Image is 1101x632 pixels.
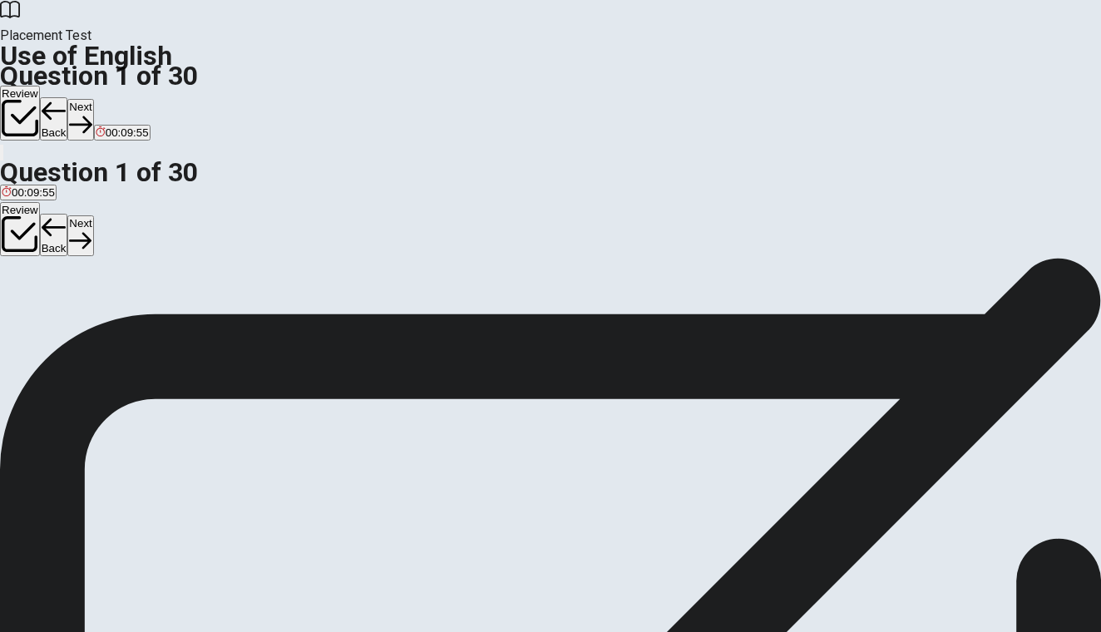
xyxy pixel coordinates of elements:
button: Back [40,97,68,141]
span: 00:09:55 [106,126,149,139]
button: 00:09:55 [94,125,151,141]
button: Next [67,99,93,140]
span: 00:09:55 [12,186,55,199]
button: Back [40,214,68,257]
button: Next [67,215,93,256]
